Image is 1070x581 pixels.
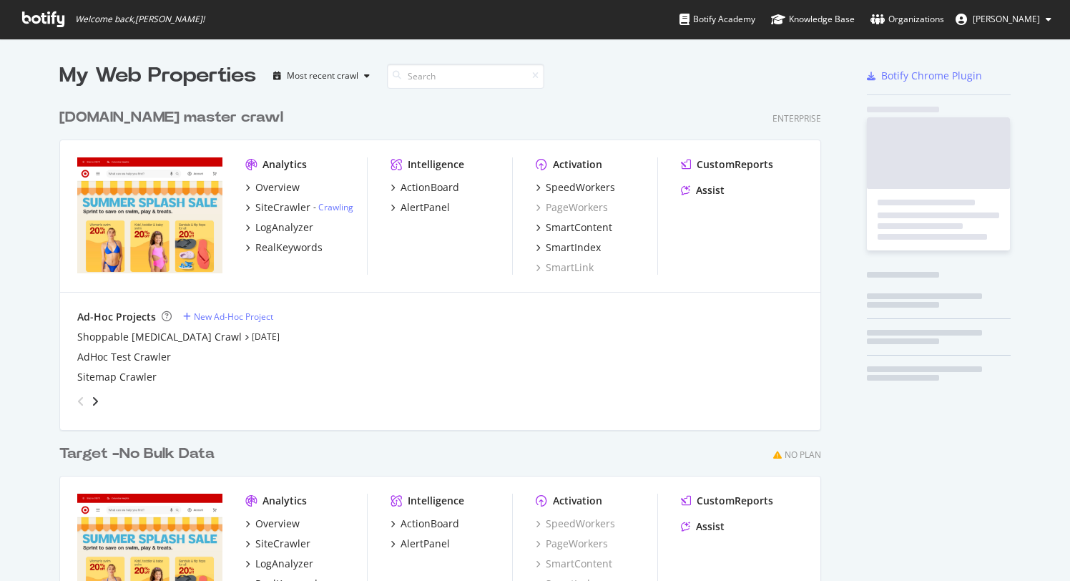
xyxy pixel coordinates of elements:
[536,537,608,551] a: PageWorkers
[772,112,821,125] div: Enterprise
[867,69,982,83] a: Botify Chrome Plugin
[536,180,615,195] a: SpeedWorkers
[771,12,855,26] div: Knowledge Base
[536,200,608,215] a: PageWorkers
[881,69,982,83] div: Botify Chrome Plugin
[870,12,944,26] div: Organizations
[546,240,601,255] div: SmartIndex
[262,494,307,508] div: Analytics
[255,220,313,235] div: LogAnalyzer
[696,519,725,534] div: Assist
[245,537,310,551] a: SiteCrawler
[77,330,242,344] a: Shoppable [MEDICAL_DATA] Crawl
[72,390,90,413] div: angle-left
[318,201,353,213] a: Crawling
[90,394,100,409] div: angle-right
[401,537,450,551] div: AlertPanel
[696,183,725,197] div: Assist
[391,180,459,195] a: ActionBoard
[255,517,300,531] div: Overview
[77,370,157,384] a: Sitemap Crawler
[77,310,156,324] div: Ad-Hoc Projects
[697,494,773,508] div: CustomReports
[245,200,353,215] a: SiteCrawler- Crawling
[313,201,353,213] div: -
[697,157,773,172] div: CustomReports
[536,220,612,235] a: SmartContent
[255,200,310,215] div: SiteCrawler
[59,107,283,128] div: [DOMAIN_NAME] master crawl
[245,220,313,235] a: LogAnalyzer
[408,494,464,508] div: Intelligence
[391,517,459,531] a: ActionBoard
[77,350,171,364] a: AdHoc Test Crawler
[77,157,222,273] img: www.target.com
[553,157,602,172] div: Activation
[262,157,307,172] div: Analytics
[255,240,323,255] div: RealKeywords
[536,260,594,275] a: SmartLink
[681,183,725,197] a: Assist
[536,517,615,531] a: SpeedWorkers
[546,220,612,235] div: SmartContent
[255,537,310,551] div: SiteCrawler
[546,180,615,195] div: SpeedWorkers
[255,180,300,195] div: Overview
[183,311,273,323] a: New Ad-Hoc Project
[75,14,205,25] span: Welcome back, [PERSON_NAME] !
[785,449,821,461] div: No Plan
[401,517,459,531] div: ActionBoard
[59,62,256,90] div: My Web Properties
[245,180,300,195] a: Overview
[973,13,1040,25] span: Noah Turner
[401,200,450,215] div: AlertPanel
[681,494,773,508] a: CustomReports
[245,557,313,571] a: LogAnalyzer
[59,444,220,464] a: Target -No Bulk Data
[59,107,289,128] a: [DOMAIN_NAME] master crawl
[536,240,601,255] a: SmartIndex
[679,12,755,26] div: Botify Academy
[267,64,376,87] button: Most recent crawl
[553,494,602,508] div: Activation
[391,200,450,215] a: AlertPanel
[194,311,273,323] div: New Ad-Hoc Project
[59,444,215,464] div: Target -No Bulk Data
[245,240,323,255] a: RealKeywords
[287,72,358,80] div: Most recent crawl
[944,8,1063,31] button: [PERSON_NAME]
[408,157,464,172] div: Intelligence
[245,517,300,531] a: Overview
[681,157,773,172] a: CustomReports
[391,537,450,551] a: AlertPanel
[401,180,459,195] div: ActionBoard
[536,557,612,571] a: SmartContent
[681,519,725,534] a: Assist
[387,64,544,89] input: Search
[252,331,280,343] a: [DATE]
[255,557,313,571] div: LogAnalyzer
